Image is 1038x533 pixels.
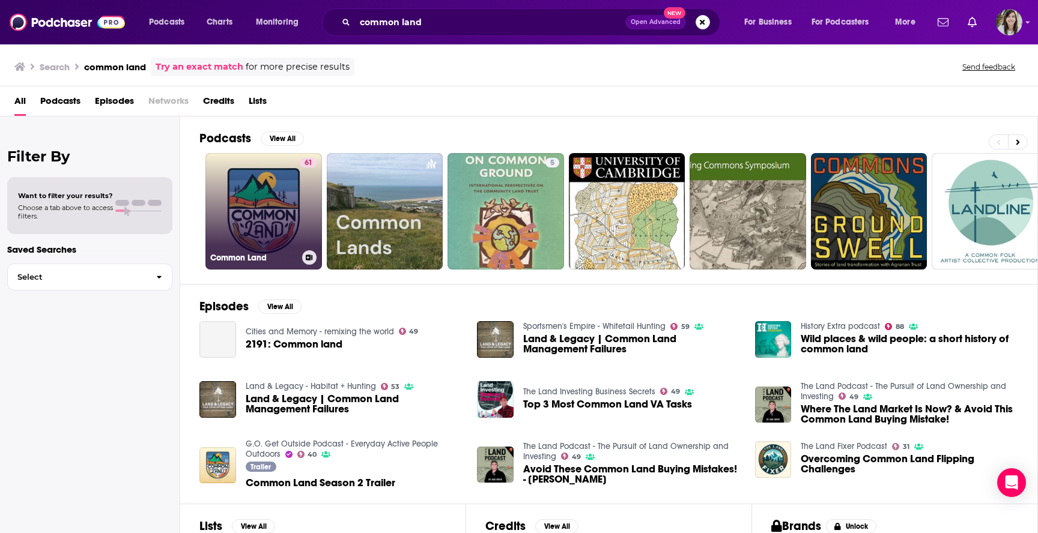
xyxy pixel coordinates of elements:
[203,91,234,116] a: Credits
[572,454,581,460] span: 49
[148,91,189,116] span: Networks
[631,19,681,25] span: Open Advanced
[40,61,70,73] h3: Search
[261,131,304,146] button: View All
[199,447,236,484] img: Common Land Season 2 Trailer
[903,444,909,450] span: 31
[839,393,858,400] a: 49
[246,339,342,349] a: 2191: Common land
[933,12,953,32] a: Show notifications dropdown
[755,321,792,358] img: Wild places & wild people: a short history of common land
[256,14,299,31] span: Monitoring
[8,273,147,281] span: Select
[561,453,581,460] a: 49
[523,464,741,484] span: Avoid These Common Land Buying Mistakes! - [PERSON_NAME]
[300,158,317,167] a: 61
[755,441,792,478] img: Overcoming Common Land Flipping Challenges
[755,387,792,423] img: Where The Land Market Is Now? & Avoid This Common Land Buying Mistake!
[199,13,240,32] a: Charts
[448,153,564,270] a: 5
[804,13,887,32] button: open menu
[246,327,394,337] a: Cities and Memory - remixing the world
[801,454,1018,474] a: Overcoming Common Land Flipping Challenges
[523,441,729,462] a: The Land Podcast - The Pursuit of Land Ownership and Investing
[670,323,690,330] a: 59
[664,7,685,19] span: New
[297,451,317,458] a: 40
[95,91,134,116] a: Episodes
[801,381,1006,402] a: The Land Podcast - The Pursuit of Land Ownership and Investing
[391,384,399,390] span: 53
[249,91,267,116] a: Lists
[550,157,554,169] span: 5
[477,447,514,483] img: Avoid These Common Land Buying Mistakes! - Pat Porter
[660,388,680,395] a: 49
[963,12,982,32] a: Show notifications dropdown
[996,9,1022,35] span: Logged in as devinandrade
[801,404,1018,424] span: Where The Land Market Is Now? & Avoid This Common Land Buying Mistake!
[812,14,869,31] span: For Podcasters
[477,321,514,358] img: Land & Legacy | Common Land Management Failures
[399,328,419,335] a: 49
[801,334,1018,354] a: Wild places & wild people: a short history of common land
[199,299,302,314] a: EpisodesView All
[7,263,172,291] button: Select
[523,399,692,409] a: Top 3 Most Common Land VA Tasks
[333,8,732,36] div: Search podcasts, credits, & more...
[744,14,792,31] span: For Business
[523,321,666,331] a: Sportsmen's Empire - Whitetail Hunting
[246,381,376,391] a: Land & Legacy - Habitat + Hunting
[84,61,146,73] h3: common land
[199,381,236,418] img: Land & Legacy | Common Land Management Failures
[40,91,80,116] a: Podcasts
[477,381,514,418] img: Top 3 Most Common Land VA Tasks
[671,389,680,394] span: 49
[149,14,184,31] span: Podcasts
[18,191,113,200] span: Want to filter your results?
[355,13,625,32] input: Search podcasts, credits, & more...
[246,439,438,459] a: G.O. Get Outside Podcast - Everyday Active People Outdoors
[409,329,418,334] span: 49
[246,478,395,488] a: Common Land Season 2 Trailer
[199,299,249,314] h2: Episodes
[736,13,807,32] button: open menu
[625,15,686,29] button: Open AdvancedNew
[18,203,113,220] span: Choose a tab above to access filters.
[997,468,1026,497] div: Open Intercom Messenger
[885,323,904,330] a: 88
[10,11,125,34] a: Podchaser - Follow, Share and Rate Podcasts
[205,153,322,270] a: 61Common Land
[246,394,463,414] a: Land & Legacy | Common Land Management Failures
[523,387,655,397] a: The Land Investing Business Secrets
[681,324,690,330] span: 59
[7,148,172,165] h2: Filter By
[308,452,317,457] span: 40
[246,60,350,74] span: for more precise results
[959,62,1019,72] button: Send feedback
[523,334,741,354] span: Land & Legacy | Common Land Management Failures
[545,158,559,167] a: 5
[199,131,251,146] h2: Podcasts
[258,300,302,314] button: View All
[14,91,26,116] a: All
[801,321,880,331] a: History Extra podcast
[210,253,297,263] h3: Common Land
[199,321,236,358] a: 2191: Common land
[7,244,172,255] p: Saved Searches
[896,324,904,330] span: 88
[305,157,312,169] span: 61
